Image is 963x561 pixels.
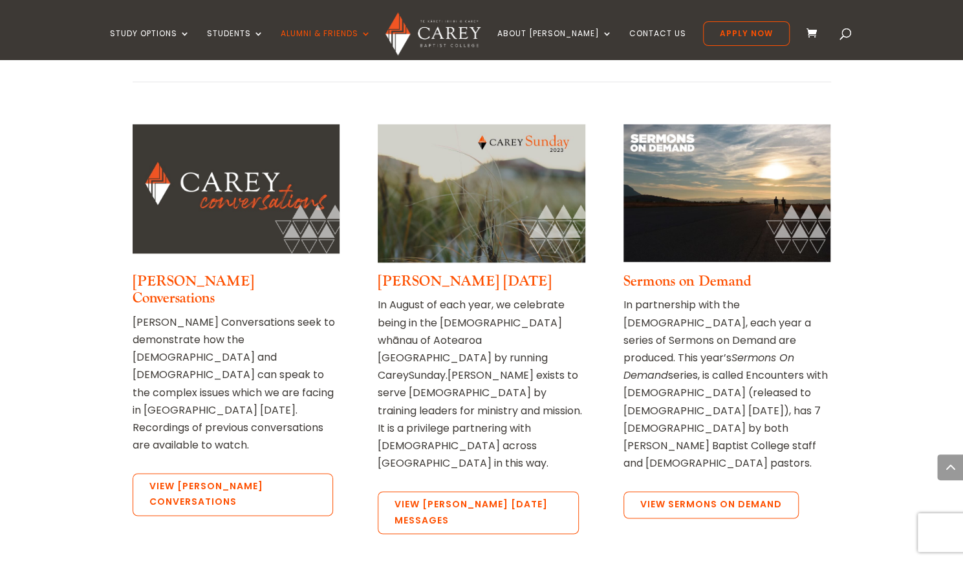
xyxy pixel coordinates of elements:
[133,315,335,452] span: [PERSON_NAME] Conversations seek to demonstrate how the [DEMOGRAPHIC_DATA] and [DEMOGRAPHIC_DATA]...
[378,296,585,472] p: In August of each year, we celebrate being in the [DEMOGRAPHIC_DATA] whānau of Aotearoa [GEOGRAPH...
[497,29,612,59] a: About [PERSON_NAME]
[623,491,799,518] a: View Sermons on Demand
[110,29,190,59] a: Study Options
[623,272,752,290] a: Sermons on Demand
[623,124,830,253] img: Sermons on Demand
[133,473,333,516] a: View [PERSON_NAME] Conversations
[207,29,264,59] a: Students
[703,21,790,46] a: Apply Now
[623,297,811,365] span: In partnership with the [DEMOGRAPHIC_DATA], each year a series of Sermons on Demand are produced....
[133,272,254,307] a: [PERSON_NAME] Conversations
[133,124,340,253] img: Carey Conversations_black background
[623,368,828,471] span: series, is called Encounters with [DEMOGRAPHIC_DATA] (released to [DEMOGRAPHIC_DATA] [DATE]), has...
[378,124,585,253] img: Carey Sunday 2023
[629,29,686,59] a: Contact Us
[281,29,371,59] a: Alumni & Friends
[378,491,578,534] a: View [PERSON_NAME] [DATE] Messages
[378,272,552,290] a: [PERSON_NAME] [DATE]
[385,12,481,56] img: Carey Baptist College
